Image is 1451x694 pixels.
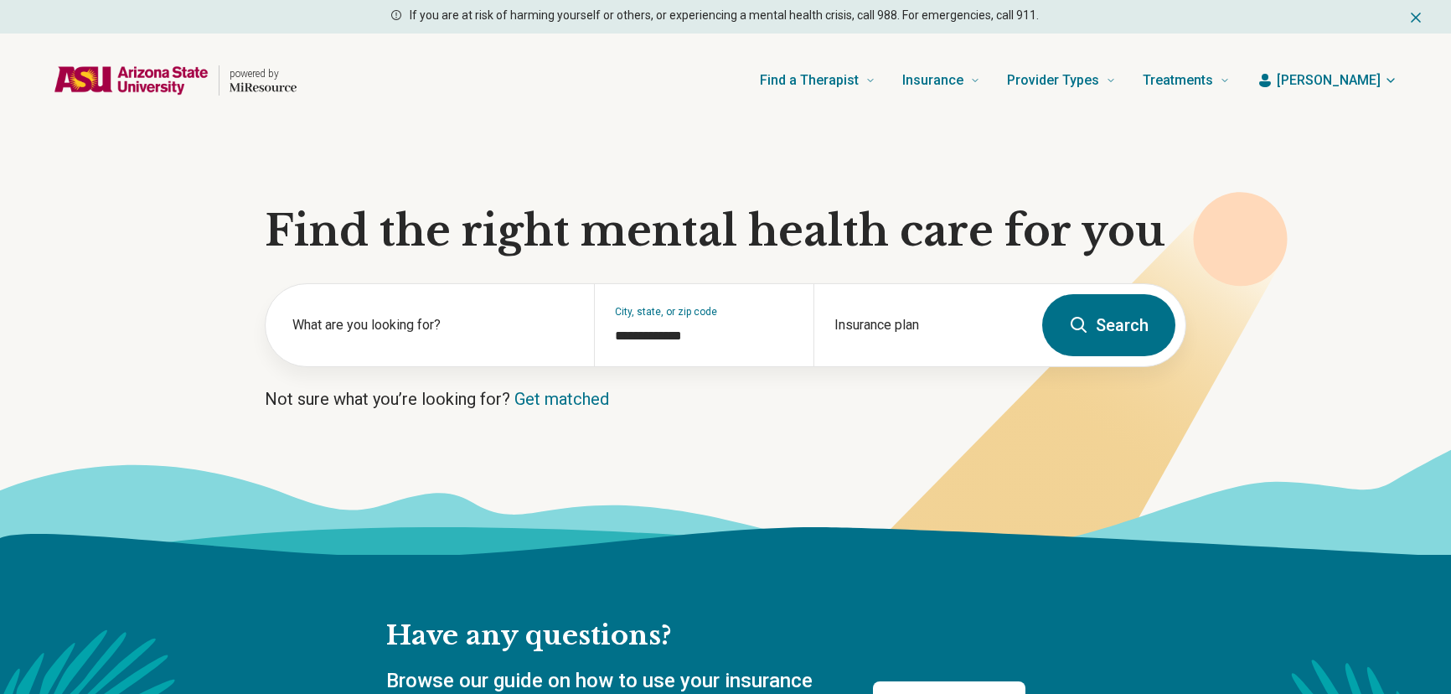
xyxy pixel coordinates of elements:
[1257,70,1397,91] button: [PERSON_NAME]
[902,47,980,114] a: Insurance
[230,67,297,80] p: powered by
[265,206,1186,256] h1: Find the right mental health care for you
[1143,69,1213,92] span: Treatments
[902,69,963,92] span: Insurance
[1143,47,1230,114] a: Treatments
[1277,70,1381,91] span: [PERSON_NAME]
[760,47,875,114] a: Find a Therapist
[1407,7,1424,27] button: Dismiss
[514,389,609,409] a: Get matched
[760,69,859,92] span: Find a Therapist
[54,54,297,107] a: Home page
[410,7,1039,24] p: If you are at risk of harming yourself or others, or experiencing a mental health crisis, call 98...
[292,315,574,335] label: What are you looking for?
[386,619,1025,654] h2: Have any questions?
[1042,294,1175,356] button: Search
[265,387,1186,411] p: Not sure what you’re looking for?
[1007,47,1116,114] a: Provider Types
[1007,69,1099,92] span: Provider Types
